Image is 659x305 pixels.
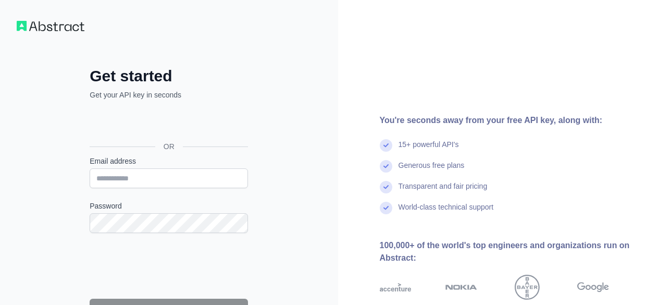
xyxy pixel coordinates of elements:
h2: Get started [90,67,248,86]
iframe: reCAPTCHA [90,246,248,286]
img: accenture [380,275,412,300]
img: google [577,275,609,300]
img: check mark [380,160,392,173]
div: World-class technical support [399,202,494,223]
p: Get your API key in seconds [90,90,248,100]
img: Workflow [17,21,84,31]
div: 100,000+ of the world's top engineers and organizations run on Abstract: [380,239,643,264]
label: Email address [90,156,248,166]
img: check mark [380,202,392,214]
div: 15+ powerful API's [399,139,459,160]
img: check mark [380,139,392,152]
img: nokia [445,275,477,300]
div: You're seconds away from your free API key, along with: [380,114,643,127]
iframe: Tlačítko Přihlášení přes Google [84,112,251,135]
label: Password [90,201,248,211]
div: Transparent and fair pricing [399,181,488,202]
div: Generous free plans [399,160,465,181]
span: OR [155,141,183,152]
img: check mark [380,181,392,193]
img: bayer [515,275,540,300]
